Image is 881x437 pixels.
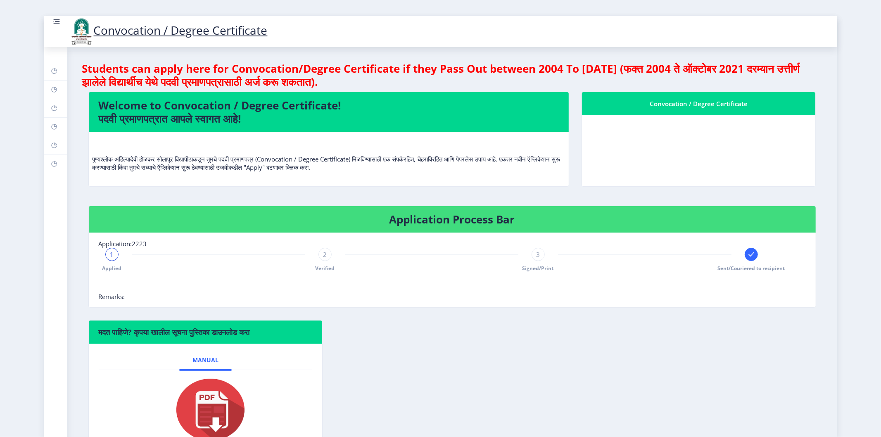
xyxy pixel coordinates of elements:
img: logo [69,17,94,45]
a: Convocation / Degree Certificate [69,22,268,38]
span: 3 [536,250,540,259]
a: Incorrect Certificate [44,155,67,173]
span: 2 [323,250,327,259]
h6: मदत पाहिजे? कृपया खालील सूचना पुस्तिका डाउनलोड करा [99,327,312,337]
a: Manual [179,350,232,370]
a: Profile [44,99,67,117]
span: 1 [110,250,114,259]
h4: Welcome to Convocation / Degree Certificate! पदवी प्रमाणपत्रात आपले स्वागत आहे! [99,99,559,125]
h4: Students can apply here for Convocation/Degree Certificate if they Pass Out between 2004 To [DATE... [82,62,822,88]
p: पुण्यश्लोक अहिल्यादेवी होळकर सोलापूर विद्यापीठाकडून तुमचे पदवी प्रमाणपत्र (Convocation / Degree C... [93,138,565,171]
a: Myapplication [44,118,67,136]
span: Verified [315,265,335,272]
span: Application:2223 [99,240,147,248]
span: Manual [192,357,218,363]
div: Convocation / Degree Certificate [592,99,805,109]
a: Payment issue [44,136,67,154]
span: Signed/Print [522,265,554,272]
span: Sent/Couriered to recipient [717,265,785,272]
a: Help/FAQ [44,81,67,99]
a: Dashboard [44,62,67,80]
h4: Application Process Bar [99,213,806,226]
span: Applied [102,265,121,272]
span: Remarks: [99,292,125,301]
